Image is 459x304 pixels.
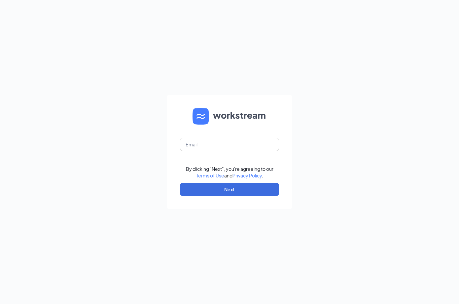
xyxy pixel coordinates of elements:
div: By clicking "Next", you're agreeing to our and . [186,166,273,179]
img: WS logo and Workstream text [193,108,266,125]
button: Next [180,183,279,196]
input: Email [180,138,279,151]
a: Privacy Policy [232,172,262,178]
a: Terms of Use [196,172,224,178]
